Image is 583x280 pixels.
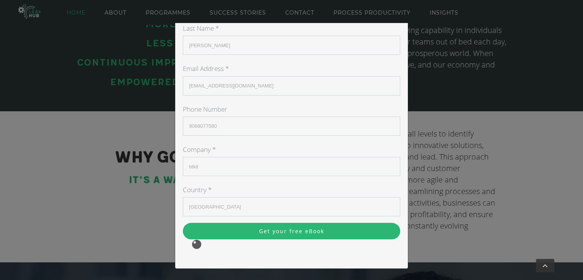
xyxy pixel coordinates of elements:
label: Last Name * [183,24,400,49]
label: Company * [183,145,400,170]
input: Country * [183,197,400,216]
input: Company * [183,157,400,176]
input: Get your free eBook [183,223,400,239]
label: Country * [183,185,400,211]
input: Phone Number [183,117,400,136]
label: Email Address * [183,64,400,89]
input: Email Address * [183,76,400,96]
input: Last Name * [183,36,400,55]
label: Phone Number [183,105,400,130]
